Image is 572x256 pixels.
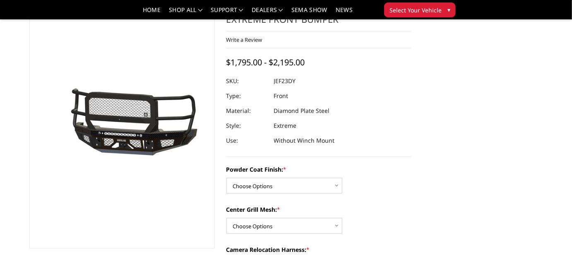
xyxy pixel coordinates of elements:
[531,216,572,256] iframe: Chat Widget
[226,245,412,254] label: Camera Relocation Harness:
[291,7,327,19] a: SEMA Show
[226,103,268,118] dt: Material:
[226,205,412,214] label: Center Grill Mesh:
[226,74,268,89] dt: SKU:
[274,89,288,103] dd: Front
[226,89,268,103] dt: Type:
[274,133,335,148] dd: Without Winch Mount
[211,7,243,19] a: Support
[252,7,283,19] a: Dealers
[274,74,296,89] dd: JEF23DY
[384,2,456,17] button: Select Your Vehicle
[226,118,268,133] dt: Style:
[226,165,412,174] label: Powder Coat Finish:
[169,7,202,19] a: shop all
[389,6,442,14] span: Select Your Vehicle
[336,7,353,19] a: News
[447,5,450,14] span: ▾
[29,0,215,249] a: 2023-2025 Ford F450-550 - FT Series - Extreme Front Bumper
[226,133,268,148] dt: Use:
[274,103,330,118] dd: Diamond Plate Steel
[226,36,262,43] a: Write a Review
[274,118,297,133] dd: Extreme
[226,57,305,68] span: $1,795.00 - $2,195.00
[143,7,161,19] a: Home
